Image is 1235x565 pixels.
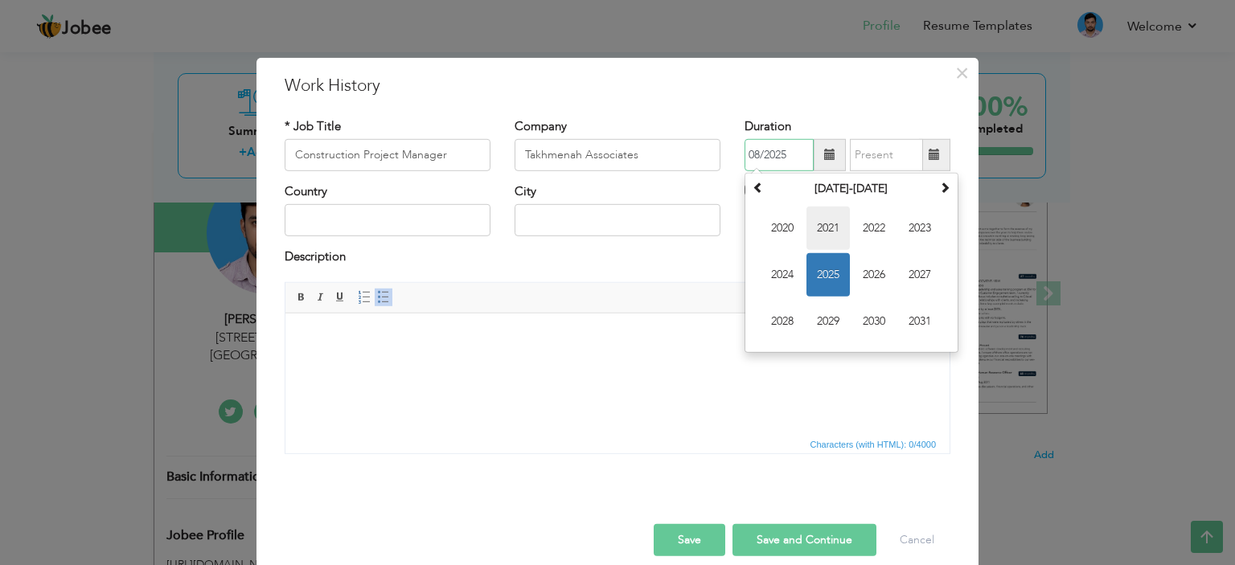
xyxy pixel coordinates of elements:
[955,58,969,87] span: ×
[293,289,310,306] a: Bold
[898,300,942,343] span: 2031
[654,524,725,556] button: Save
[806,253,850,297] span: 2025
[285,117,341,134] label: * Job Title
[745,139,814,171] input: From
[745,117,791,134] label: Duration
[515,117,567,134] label: Company
[285,248,346,265] label: Description
[285,183,327,200] label: Country
[761,253,804,297] span: 2024
[852,207,896,250] span: 2022
[852,300,896,343] span: 2030
[285,73,950,97] h3: Work History
[949,59,974,85] button: Close
[285,313,950,434] iframe: Rich Text Editor, workEditor
[761,300,804,343] span: 2028
[375,289,392,306] a: Insert/Remove Bulleted List
[312,289,330,306] a: Italic
[753,182,764,193] span: Previous Decade
[355,289,373,306] a: Insert/Remove Numbered List
[807,437,940,452] span: Characters (with HTML): 0/4000
[898,253,942,297] span: 2027
[939,182,950,193] span: Next Decade
[807,437,942,452] div: Statistics
[515,183,536,200] label: City
[761,207,804,250] span: 2020
[806,300,850,343] span: 2029
[331,289,349,306] a: Underline
[898,207,942,250] span: 2023
[768,177,935,201] th: Select Decade
[732,524,876,556] button: Save and Continue
[852,253,896,297] span: 2026
[850,139,923,171] input: Present
[884,524,950,556] button: Cancel
[806,207,850,250] span: 2021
